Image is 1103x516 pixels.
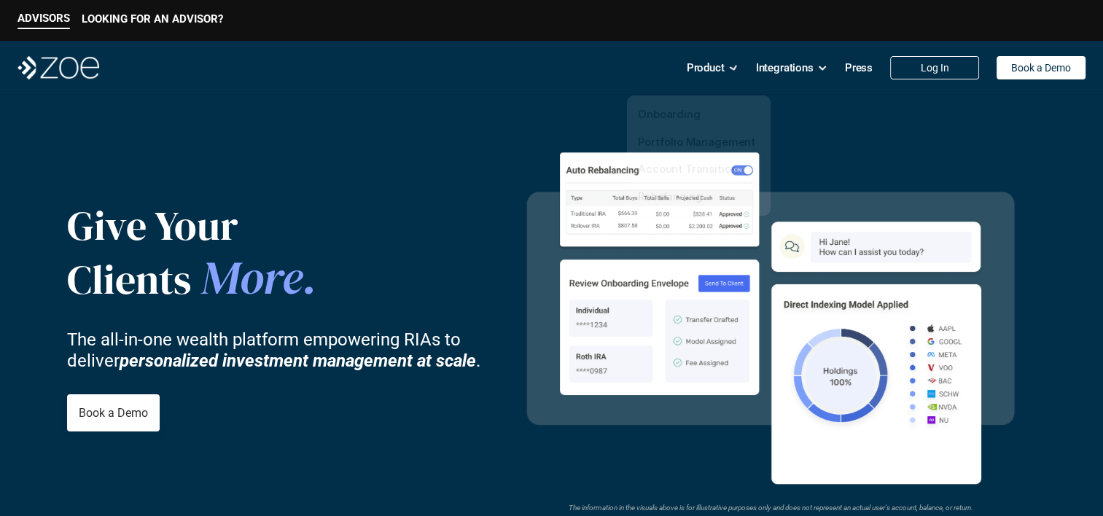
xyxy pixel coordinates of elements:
[845,57,873,79] p: Press
[67,394,160,431] a: Book a Demo
[687,57,725,79] p: Product
[67,201,403,250] p: Give Your
[1011,62,1071,74] p: Book a Demo
[890,56,979,79] a: Log In
[756,57,814,79] p: Integrations
[17,12,70,25] p: ADVISORS
[997,56,1086,79] a: Book a Demo
[568,504,973,512] em: The information in the visuals above is for illustrative purposes only and does not represent an ...
[921,62,949,74] p: Log In
[67,329,504,372] p: The all-in-one wealth platform empowering RIAs to deliver .
[82,12,223,26] p: LOOKING FOR AN ADVISOR?
[120,350,476,370] strong: personalized investment management at scale
[303,246,317,309] span: .
[79,406,148,420] p: Book a Demo
[201,246,303,309] span: More
[67,250,403,306] p: Clients
[845,53,873,82] a: Press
